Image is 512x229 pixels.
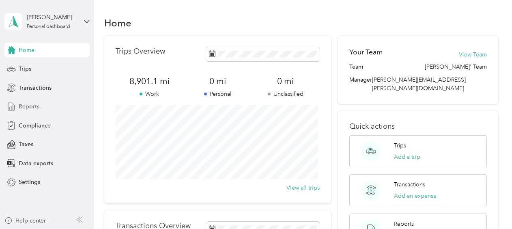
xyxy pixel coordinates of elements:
h2: Your Team [349,47,383,57]
button: Help center [4,216,46,225]
span: Data exports [19,159,53,168]
p: Transactions [394,180,425,189]
span: Settings [19,178,40,186]
button: Add a trip [394,153,420,161]
span: Taxes [19,140,33,149]
span: 0 mi [252,76,320,87]
span: Home [19,46,34,54]
p: Trips Overview [116,47,165,56]
div: Personal dashboard [27,24,70,29]
p: Work [116,90,184,98]
iframe: Everlance-gr Chat Button Frame [467,184,512,229]
button: Add an expense [394,192,437,200]
p: Unclassified [252,90,320,98]
p: Trips [394,141,406,150]
p: Reports [394,220,414,228]
button: View all trips [286,184,320,192]
span: [PERSON_NAME]' Team [425,63,487,71]
p: Personal [183,90,252,98]
span: 8,901.1 mi [116,76,184,87]
span: 0 mi [183,76,252,87]
span: Team [349,63,363,71]
div: [PERSON_NAME] [27,13,77,22]
span: Transactions [19,84,52,92]
span: Manager [349,76,372,93]
span: Reports [19,102,39,111]
span: Trips [19,65,31,73]
h1: Home [104,19,131,27]
p: Quick actions [349,122,486,131]
span: [PERSON_NAME][EMAIL_ADDRESS][PERSON_NAME][DOMAIN_NAME] [372,76,466,92]
span: Compliance [19,121,51,130]
button: View Team [459,50,487,59]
